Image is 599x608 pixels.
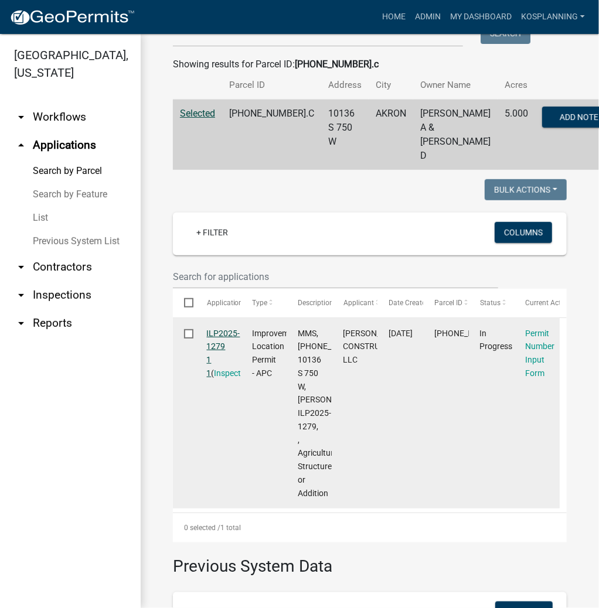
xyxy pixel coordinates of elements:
td: 5.000 [498,100,535,170]
datatable-header-cell: Application Number [195,289,241,317]
i: arrow_drop_down [14,316,28,330]
span: Application Number [207,299,271,307]
a: My Dashboard [445,6,516,28]
i: arrow_drop_down [14,288,28,302]
span: Description [298,299,333,307]
datatable-header-cell: Select [173,289,195,317]
a: Home [377,6,410,28]
a: Permit Number Input Form [525,329,554,378]
datatable-header-cell: Current Activity [514,289,560,317]
a: kosplanning [516,6,590,28]
datatable-header-cell: Status [469,289,515,317]
th: Address [321,71,369,99]
span: 0 selected / [184,524,220,532]
a: ILP2025-1279 1 1 [207,329,240,378]
button: Bulk Actions [485,179,567,200]
span: Type [252,299,267,307]
strong: [PHONE_NUMBER].c [295,59,379,70]
div: 1 total [173,513,567,542]
td: AKRON [369,100,413,170]
th: City [369,71,413,99]
a: Selected [180,108,215,119]
datatable-header-cell: Parcel ID [423,289,469,317]
button: Columns [495,222,552,243]
span: 10/10/2025 [389,329,413,338]
th: Acres [498,71,535,99]
td: 10136 S 750 W [321,100,369,170]
input: Search for applications [173,265,498,289]
span: Status [480,299,501,307]
a: Inspections [215,368,257,378]
span: Add Note [560,112,598,122]
span: Current Activity [525,299,574,307]
span: Date Created [389,299,430,307]
i: arrow_drop_up [14,138,28,152]
th: Parcel ID [222,71,321,99]
span: Improvement Location Permit - APC [252,329,301,378]
h3: Previous System Data [173,542,567,579]
a: Admin [410,6,445,28]
td: [PHONE_NUMBER].C [222,100,321,170]
span: In Progress [480,329,513,351]
datatable-header-cell: Applicant [332,289,377,317]
span: Applicant [343,299,374,307]
th: Owner Name [413,71,498,99]
datatable-header-cell: Description [287,289,332,317]
a: + Filter [187,222,237,243]
span: 025-109-016.C [434,329,511,338]
datatable-header-cell: Date Created [377,289,423,317]
span: Parcel ID [434,299,462,307]
div: ( ) [207,327,230,380]
td: [PERSON_NAME] A & [PERSON_NAME] D [413,100,498,170]
span: JASON ENGLE CONSTRUCTION LLC [343,329,406,365]
datatable-header-cell: Type [241,289,287,317]
i: arrow_drop_down [14,110,28,124]
span: MMS, 025-109-016.C, 10136 S 750 W, Engle, ILP2025-1279, , Agricultural Structure or Addition [298,329,376,498]
div: Showing results for Parcel ID: [173,57,567,71]
i: arrow_drop_down [14,260,28,274]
